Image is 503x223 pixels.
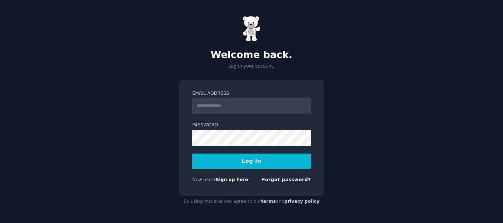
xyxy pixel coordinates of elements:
[242,16,261,42] img: Gummy Bear
[192,177,216,182] span: New user?
[179,49,324,61] h2: Welcome back.
[179,63,324,70] p: Log in your account.
[216,177,248,182] a: Sign up here
[192,122,311,129] label: Password
[179,196,324,208] div: By using this site you agree to our and
[262,177,311,182] a: Forgot password?
[284,199,320,204] a: privacy policy
[261,199,276,204] a: terms
[192,90,311,97] label: Email Address
[192,154,311,169] button: Log In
